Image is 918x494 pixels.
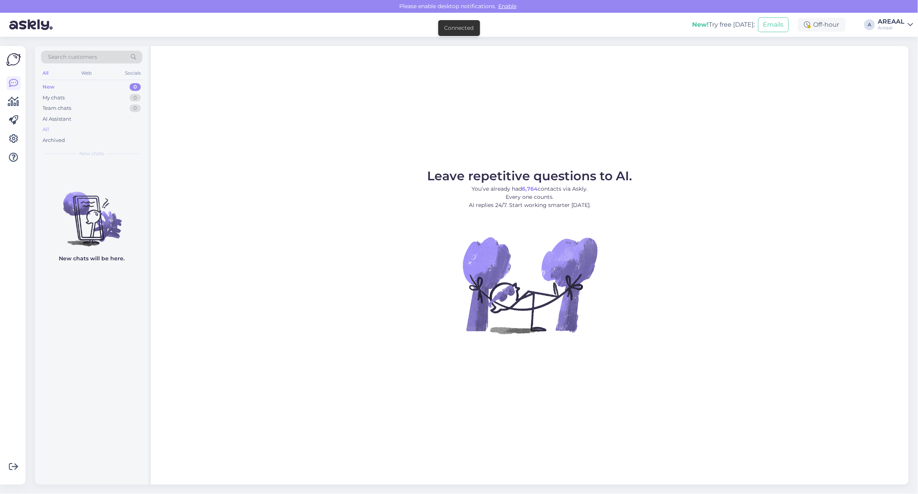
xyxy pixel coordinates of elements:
[444,24,474,32] div: Connected
[41,68,50,78] div: All
[427,185,633,209] p: You’ve already had contacts via Askly. Every one counts. AI replies 24/7. Start working smarter [...
[878,25,905,31] div: Areaal
[35,178,149,248] img: No chats
[496,3,519,10] span: Enable
[878,19,913,31] a: AREAALAreaal
[130,94,141,102] div: 0
[878,19,905,25] div: AREAAL
[692,20,755,29] div: Try free [DATE]:
[43,83,55,91] div: New
[59,255,125,263] p: New chats will be here.
[43,126,49,133] div: All
[522,185,538,192] b: 6,764
[798,18,846,32] div: Off-hour
[43,104,71,112] div: Team chats
[864,19,875,30] div: A
[427,168,633,183] span: Leave repetitive questions to AI.
[6,52,21,67] img: Askly Logo
[43,137,65,144] div: Archived
[80,68,94,78] div: Web
[43,94,65,102] div: My chats
[460,215,600,355] img: No Chat active
[43,115,71,123] div: AI Assistant
[692,21,709,28] b: New!
[130,83,141,91] div: 0
[758,17,789,32] button: Emails
[48,53,97,61] span: Search customers
[123,68,142,78] div: Socials
[130,104,141,112] div: 0
[79,150,104,157] span: New chats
